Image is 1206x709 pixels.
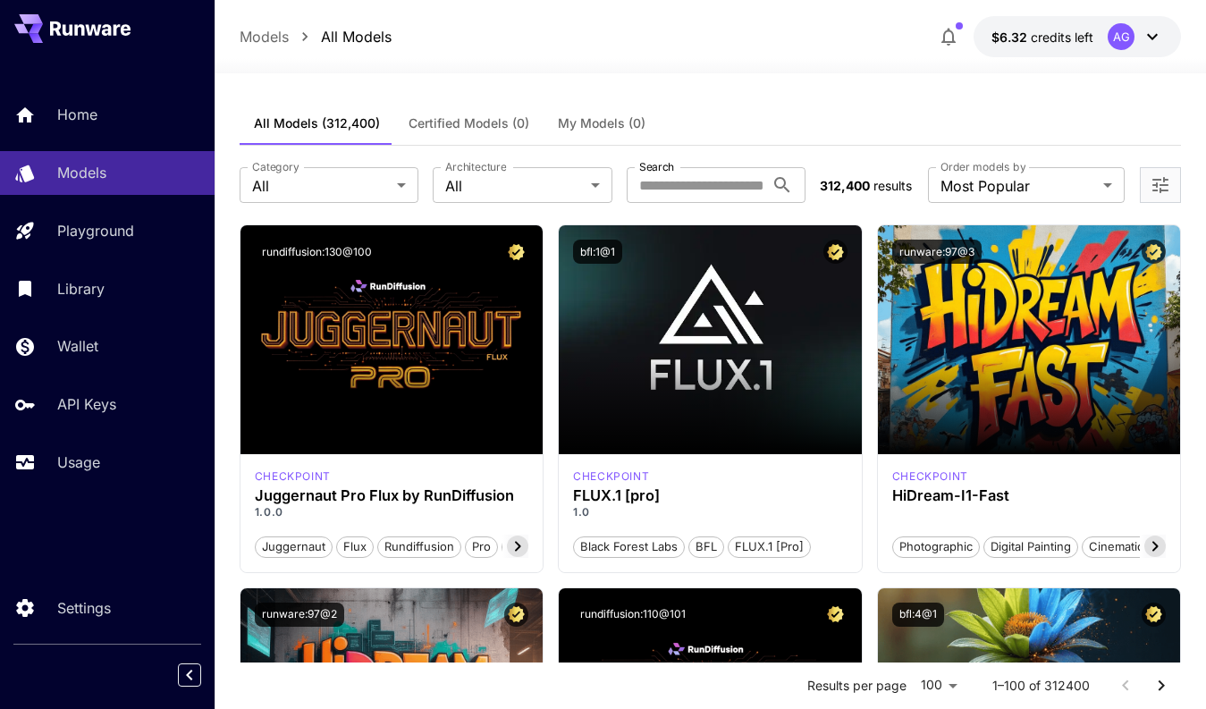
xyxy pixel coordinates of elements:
[377,535,461,558] button: rundiffusion
[983,535,1078,558] button: Digital Painting
[728,535,811,558] button: FLUX.1 [pro]
[57,452,100,473] p: Usage
[689,538,723,556] span: BFL
[573,240,622,264] button: bfl:1@1
[191,659,215,691] div: Collapse sidebar
[873,178,912,193] span: results
[1108,23,1134,50] div: AG
[254,115,380,131] span: All Models (312,400)
[1083,538,1150,556] span: Cinematic
[1142,603,1166,627] button: Certified Model – Vetted for best performance and includes a commercial license.
[940,175,1096,197] span: Most Popular
[892,468,968,485] div: HiDream Fast
[57,597,111,619] p: Settings
[639,159,674,174] label: Search
[409,115,529,131] span: Certified Models (0)
[893,538,979,556] span: Photographic
[984,538,1077,556] span: Digital Painting
[807,677,907,695] p: Results per page
[573,535,685,558] button: Black Forest Labs
[255,240,379,264] button: rundiffusion:130@100
[1142,240,1166,264] button: Certified Model – Vetted for best performance and includes a commercial license.
[991,30,1031,45] span: $6.32
[240,26,392,47] nav: breadcrumb
[255,487,529,504] h3: Juggernaut Pro Flux by RunDiffusion
[240,26,289,47] a: Models
[255,468,331,485] div: FLUX.1 D
[1031,30,1093,45] span: credits left
[465,535,498,558] button: pro
[504,603,528,627] button: Certified Model – Vetted for best performance and includes a commercial license.
[57,278,105,300] p: Library
[688,535,724,558] button: BFL
[892,468,968,485] p: checkpoint
[57,104,97,125] p: Home
[255,603,344,627] button: runware:97@2
[252,175,390,197] span: All
[892,535,980,558] button: Photographic
[502,535,587,558] button: photorealism
[1143,668,1179,704] button: Go to next page
[573,468,649,485] p: checkpoint
[466,538,497,556] span: pro
[823,603,848,627] button: Certified Model – Vetted for best performance and includes a commercial license.
[992,677,1090,695] p: 1–100 of 312400
[337,538,373,556] span: flux
[255,468,331,485] p: checkpoint
[820,178,870,193] span: 312,400
[573,468,649,485] div: fluxpro
[57,335,98,357] p: Wallet
[445,159,506,174] label: Architecture
[255,535,333,558] button: juggernaut
[940,159,1025,174] label: Order models by
[974,16,1181,57] button: $6.31559AG
[892,240,982,264] button: runware:97@3
[336,535,374,558] button: flux
[991,28,1093,46] div: $6.31559
[573,504,848,520] p: 1.0
[1150,174,1171,197] button: Open more filters
[729,538,810,556] span: FLUX.1 [pro]
[914,672,964,698] div: 100
[573,487,848,504] h3: FLUX.1 [pro]
[178,663,201,687] button: Collapse sidebar
[256,538,332,556] span: juggernaut
[255,504,529,520] p: 1.0.0
[57,162,106,183] p: Models
[57,393,116,415] p: API Keys
[892,487,1167,504] h3: HiDream-I1-Fast
[573,603,693,627] button: rundiffusion:110@101
[252,159,299,174] label: Category
[504,240,528,264] button: Certified Model – Vetted for best performance and includes a commercial license.
[1082,535,1151,558] button: Cinematic
[378,538,460,556] span: rundiffusion
[445,175,583,197] span: All
[892,603,944,627] button: bfl:4@1
[321,26,392,47] a: All Models
[574,538,684,556] span: Black Forest Labs
[558,115,645,131] span: My Models (0)
[823,240,848,264] button: Certified Model – Vetted for best performance and includes a commercial license.
[57,220,134,241] p: Playground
